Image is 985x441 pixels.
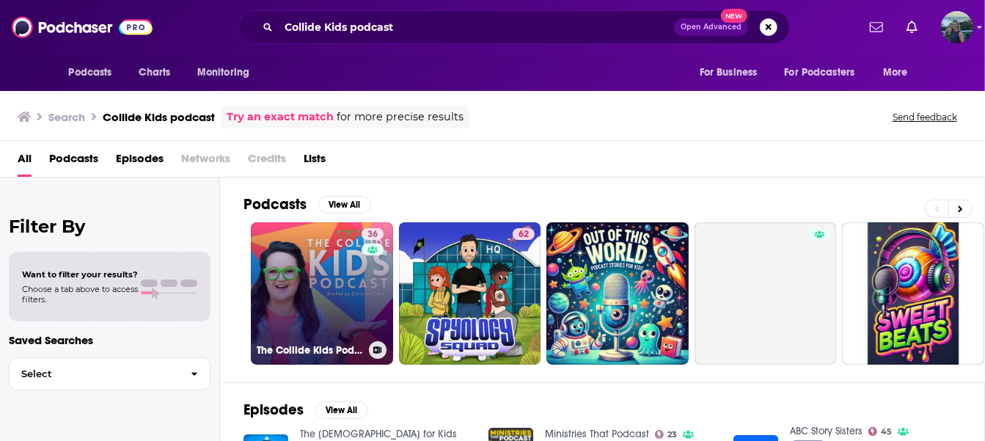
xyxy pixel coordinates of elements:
button: open menu [187,59,268,87]
span: Select [10,369,179,379]
div: Search podcasts, credits, & more... [238,10,790,44]
span: Logged in as kelli0108 [941,11,973,43]
span: Choose a tab above to access filters. [22,284,138,305]
p: Saved Searches [9,333,210,347]
a: Lists [304,147,326,177]
h3: Search [48,110,85,124]
span: 62 [519,227,529,242]
a: 62 [399,222,541,365]
h2: Episodes [243,401,304,419]
span: Credits [248,147,286,177]
span: Charts [139,62,171,83]
span: Monitoring [197,62,249,83]
a: PodcastsView All [243,195,371,214]
h2: Filter By [9,216,210,237]
h3: The Collide Kids Podcast | Kid-Friendly [DEMOGRAPHIC_DATA] Interviews About Faith, Careers, and F... [257,344,363,357]
span: New [721,9,747,23]
span: Podcasts [69,62,112,83]
a: ABC Story Sisters [790,425,863,437]
a: Episodes [116,147,164,177]
button: open menu [689,59,776,87]
a: 36 [362,228,384,240]
span: For Business [700,62,758,83]
span: for more precise results [337,109,464,125]
button: open menu [775,59,876,87]
a: 62 [513,228,535,240]
h2: Podcasts [243,195,307,214]
a: Try an exact match [227,109,334,125]
a: Charts [130,59,180,87]
span: Open Advanced [681,23,742,31]
button: open menu [873,59,926,87]
span: Want to filter your results? [22,269,138,280]
a: Podcasts [49,147,98,177]
a: Ministries That Podcast [545,428,649,440]
button: Send feedback [888,111,962,123]
button: open menu [59,59,131,87]
button: View All [318,196,371,214]
a: EpisodesView All [243,401,368,419]
h3: Collide Kids podcast [103,110,215,124]
span: For Podcasters [785,62,855,83]
span: 36 [367,227,378,242]
a: Show notifications dropdown [901,15,923,40]
button: Open AdvancedNew [674,18,748,36]
button: Show profile menu [941,11,973,43]
button: Select [9,357,210,390]
img: Podchaser - Follow, Share and Rate Podcasts [12,13,153,41]
span: More [883,62,908,83]
span: Networks [181,147,230,177]
input: Search podcasts, credits, & more... [279,15,674,39]
img: User Profile [941,11,973,43]
a: All [18,147,32,177]
a: 36The Collide Kids Podcast | Kid-Friendly [DEMOGRAPHIC_DATA] Interviews About Faith, Careers, and... [251,222,393,365]
a: 23 [655,430,678,439]
span: 45 [881,429,892,435]
button: View All [315,401,368,419]
a: 45 [868,427,893,436]
a: Show notifications dropdown [864,15,889,40]
span: 23 [667,431,677,438]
